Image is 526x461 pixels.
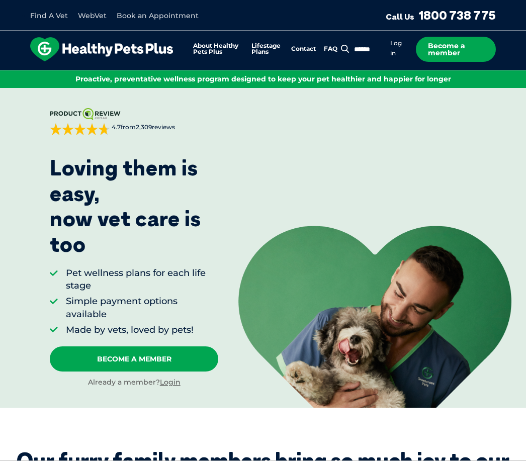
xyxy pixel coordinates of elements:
a: Become a member [416,37,496,62]
span: 2,309 reviews [136,123,175,131]
img: hpp-logo [30,37,173,61]
span: Call Us [386,12,414,22]
li: Simple payment options available [66,295,218,320]
a: FAQ [324,46,337,52]
strong: 4.7 [112,123,121,131]
a: Contact [291,46,316,52]
a: Log in [390,39,402,57]
div: 4.7 out of 5 stars [50,123,110,135]
img: <p>Loving them is easy, <br /> now vet care is too</p> [238,226,511,407]
span: from [110,123,175,132]
a: 4.7from2,309reviews [50,108,218,135]
a: Book an Appointment [117,11,199,20]
a: Call Us1800 738 775 [386,8,496,23]
a: About Healthy Pets Plus [193,43,243,55]
p: Loving them is easy, now vet care is too [50,155,218,257]
a: Become A Member [50,346,218,372]
a: Lifestage Plans [251,43,283,55]
span: Proactive, preventative wellness program designed to keep your pet healthier and happier for longer [75,74,451,83]
div: Already a member? [50,378,218,388]
li: Made by vets, loved by pets! [66,324,218,336]
a: Find A Vet [30,11,68,20]
a: WebVet [78,11,107,20]
button: Search [339,44,352,54]
a: Login [160,378,181,387]
li: Pet wellness plans for each life stage [66,267,218,292]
